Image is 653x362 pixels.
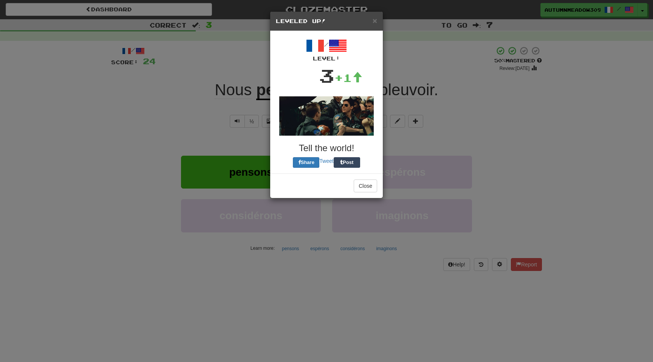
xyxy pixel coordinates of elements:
button: Close [354,179,377,192]
h5: Leveled Up! [276,17,377,25]
button: Share [293,157,319,168]
a: Tweet [319,158,333,164]
button: Post [334,157,360,168]
div: Level: [276,55,377,62]
div: +1 [334,70,362,85]
h3: Tell the world! [276,143,377,153]
span: × [373,16,377,25]
button: Close [373,17,377,25]
div: 3 [319,62,334,89]
img: topgun-769e91374289d1a7cee4bdcce2229f64f1fa97f7cbbef9a35b896cb17c9c8419.gif [279,96,374,136]
div: / [276,37,377,62]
